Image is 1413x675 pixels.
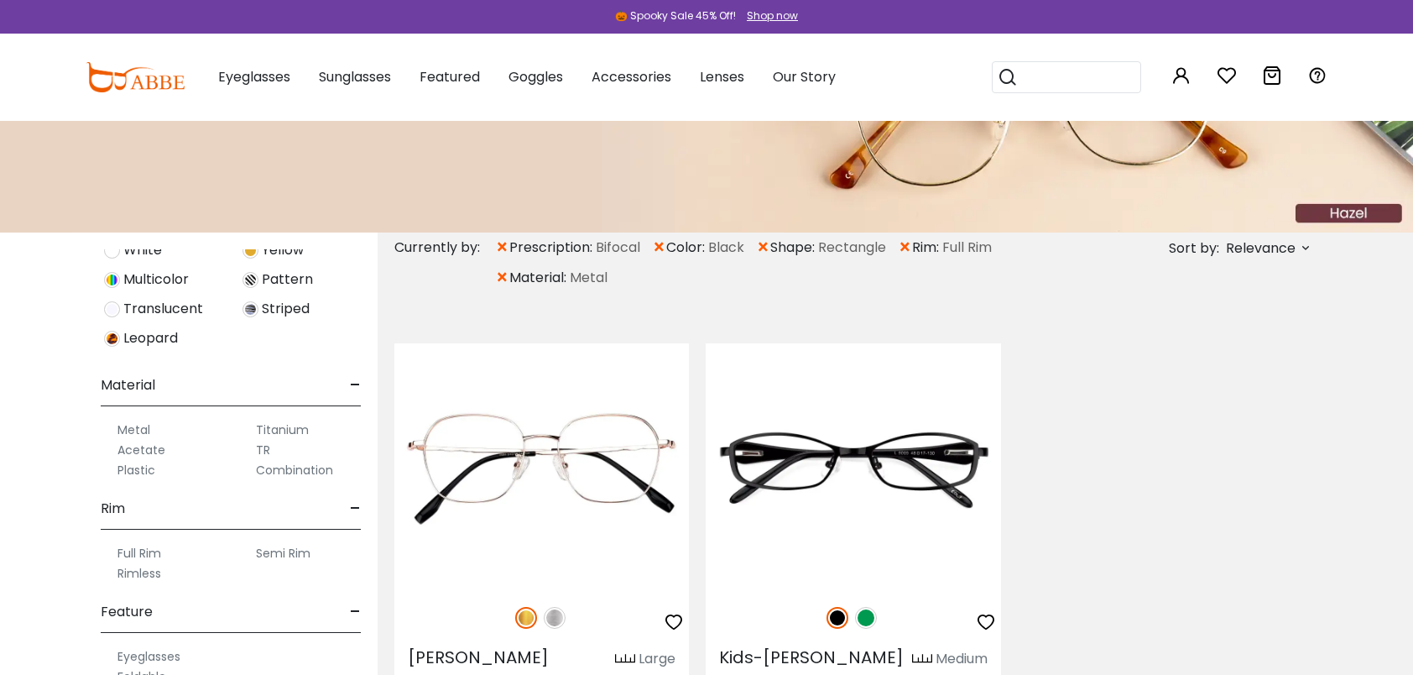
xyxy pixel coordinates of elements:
[394,343,689,589] img: Gold Ruff - Metal ,Adjust Nose Pads
[508,67,563,86] span: Goggles
[1226,233,1296,264] span: Relevance
[117,563,161,583] label: Rimless
[912,238,942,258] span: rim:
[570,268,607,288] span: Metal
[319,67,391,86] span: Sunglasses
[104,301,120,317] img: Translucent
[123,269,189,290] span: Multicolor
[123,240,162,260] span: White
[242,272,258,288] img: Pattern
[706,343,1000,589] img: Black Kids-Caspar - Metal ,Adjust Nose Pads
[770,238,818,258] span: shape:
[104,243,120,259] img: White
[652,233,666,263] span: ×
[350,489,361,529] span: -
[101,592,153,632] span: Feature
[495,233,509,263] span: ×
[495,263,509,293] span: ×
[101,365,155,406] span: Material
[408,646,549,669] span: [PERSON_NAME]
[544,607,566,629] img: Silver
[123,299,203,319] span: Translucent
[262,240,304,260] span: Yellow
[256,440,270,460] label: TR
[818,238,886,258] span: Rectangle
[117,420,150,440] label: Metal
[242,301,258,317] img: Striped
[747,8,798,24] div: Shop now
[592,67,671,86] span: Accessories
[350,365,361,406] span: -
[104,331,120,347] img: Leopard
[262,299,310,319] span: Striped
[123,328,178,348] span: Leopard
[256,460,333,480] label: Combination
[719,646,904,669] span: Kids-[PERSON_NAME]
[773,67,836,86] span: Our Story
[738,8,798,23] a: Shop now
[898,233,912,263] span: ×
[256,420,309,440] label: Titanium
[639,649,675,669] div: Large
[394,233,495,263] div: Currently by:
[855,607,877,629] img: Green
[117,460,155,480] label: Plastic
[596,238,640,258] span: Bifocal
[420,67,480,86] span: Featured
[86,62,185,92] img: abbeglasses.com
[256,543,310,563] label: Semi Rim
[708,238,744,258] span: Black
[350,592,361,632] span: -
[615,653,635,666] img: size ruler
[117,440,165,460] label: Acetate
[756,233,770,263] span: ×
[509,238,596,258] span: prescription:
[104,272,120,288] img: Multicolor
[942,238,992,258] span: Full Rim
[262,269,313,290] span: Pattern
[826,607,848,629] img: Black
[615,8,736,24] div: 🎃 Spooky Sale 45% Off!
[218,67,290,86] span: Eyeglasses
[1169,238,1219,258] span: Sort by:
[666,238,708,258] span: color:
[117,646,180,667] label: Eyeglasses
[101,489,125,529] span: Rim
[242,243,258,259] img: Yellow
[912,653,932,666] img: size ruler
[515,607,537,629] img: Gold
[509,268,570,288] span: material:
[936,649,988,669] div: Medium
[700,67,744,86] span: Lenses
[117,543,161,563] label: Full Rim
